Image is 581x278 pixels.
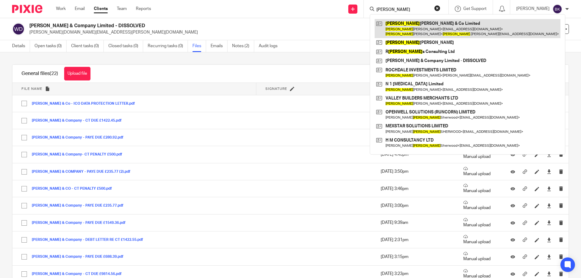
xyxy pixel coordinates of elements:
[21,87,42,90] span: File name
[32,204,128,208] button: [PERSON_NAME] & Company - PAYE DUE £235.77.pdf
[29,29,487,35] p: [PERSON_NAME][DOMAIN_NAME][EMAIL_ADDRESS][PERSON_NAME][DOMAIN_NAME]
[381,271,451,277] p: [DATE] 3:23pm
[32,170,135,174] button: [PERSON_NAME] & COMPANY - PAYE DUE £235.77 (2).pdf
[463,217,496,228] p: Manual upload
[553,4,562,14] img: svg%3E
[463,166,496,177] p: Manual upload
[259,40,282,52] a: Audit logs
[547,168,551,175] a: Download
[381,186,451,192] p: [DATE] 3:46pm
[32,255,128,259] button: [PERSON_NAME] & Company - PAYE DUE £688.39.pdf
[18,251,30,263] input: Select
[547,254,551,260] a: Download
[18,149,30,160] input: Select
[32,221,130,225] button: [PERSON_NAME] & Company - PAYE DUE £1549.36.pdf
[71,40,104,52] a: Client tasks (0)
[32,187,117,191] button: [PERSON_NAME] & CO - CT PENALTY £500.pdf
[463,149,496,160] p: Manual upload
[32,238,148,242] button: [PERSON_NAME] & Company - DEBT LETTER RE CT £1422.55.pdf
[381,254,451,260] p: [DATE] 3:15pm
[29,23,395,29] h2: [PERSON_NAME] & Company Limited - DISSOLVED
[21,70,58,77] h1: General files
[12,40,30,52] a: Details
[12,23,25,35] img: svg%3E
[463,200,496,211] p: Manual upload
[50,71,58,76] span: (22)
[32,102,140,106] button: [PERSON_NAME] & Co - ICO DATA PROTECTION LETTER.pdf
[75,6,85,12] a: Email
[265,87,287,90] span: Signature
[18,217,30,229] input: Select
[547,220,551,226] a: Download
[56,6,66,12] a: Work
[18,166,30,178] input: Select
[18,115,30,126] input: Select
[463,251,496,262] p: Manual upload
[108,40,143,52] a: Closed tasks (0)
[381,220,451,226] p: [DATE] 9:39am
[211,40,228,52] a: Emails
[381,152,451,158] p: [DATE] 4:40pm
[381,168,451,175] p: [DATE] 3:50pm
[32,119,126,123] button: [PERSON_NAME] & Company - CT DUE £1422.45.pdf
[18,132,30,143] input: Select
[463,7,487,11] span: Get Support
[32,272,126,276] button: [PERSON_NAME] & Company - CT DUE £9814.56.pdf
[117,6,127,12] a: Team
[376,7,430,13] input: Search
[381,237,451,243] p: [DATE] 2:31pm
[12,5,42,13] img: Pixie
[434,5,440,11] button: Clear
[18,183,30,195] input: Select
[18,200,30,211] input: Select
[136,6,151,12] a: Reports
[32,136,128,140] button: [PERSON_NAME] & Company - PAYE DUE £280.92.pdf
[463,234,496,245] p: Manual upload
[547,203,551,209] a: Download
[381,203,451,209] p: [DATE] 3:00pm
[232,40,254,52] a: Notes (2)
[547,271,551,277] a: Download
[64,67,90,80] button: Upload file
[547,152,551,158] a: Download
[148,40,188,52] a: Recurring tasks (0)
[547,237,551,243] a: Download
[34,40,67,52] a: Open tasks (0)
[516,6,550,12] p: [PERSON_NAME]
[18,98,30,109] input: Select
[32,152,127,157] button: [PERSON_NAME] & Company- CT PENALTY £500.pdf
[192,40,206,52] a: Files
[94,6,108,12] a: Clients
[18,234,30,246] input: Select
[547,186,551,192] a: Download
[463,183,496,194] p: Manual upload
